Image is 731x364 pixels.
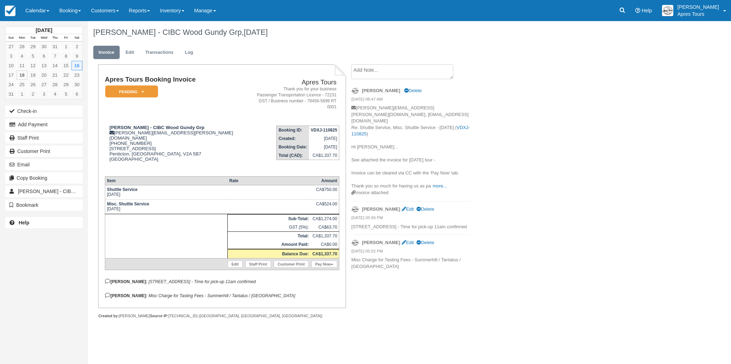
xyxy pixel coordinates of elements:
[416,240,434,245] a: Delete
[61,42,71,51] a: 1
[19,220,29,225] b: Help
[433,183,447,189] a: more...
[17,42,27,51] a: 28
[71,34,82,42] th: Sat
[6,70,17,80] a: 17
[61,80,71,89] a: 29
[36,27,52,33] strong: [DATE]
[362,88,400,93] strong: [PERSON_NAME]
[38,80,49,89] a: 27
[6,80,17,89] a: 24
[227,231,310,240] th: Total:
[107,202,149,206] strong: Misc. Shuttle Service
[50,42,61,51] a: 31
[404,88,422,93] a: Delete
[416,206,434,212] a: Delete
[38,42,49,51] a: 30
[27,61,38,70] a: 12
[17,80,27,89] a: 25
[227,240,310,249] th: Amount Paid:
[5,146,83,157] a: Customer Print
[227,249,310,258] th: Balance Due:
[402,206,414,212] a: Edit
[309,143,339,151] td: [DATE]
[227,223,310,232] td: GST (5%):
[71,51,82,61] a: 9
[98,314,119,318] strong: Created by:
[179,46,198,59] a: Log
[6,42,17,51] a: 27
[6,51,17,61] a: 3
[309,151,339,160] td: CA$1,337.70
[362,240,400,245] strong: [PERSON_NAME]
[50,61,61,70] a: 14
[27,80,38,89] a: 26
[402,240,414,245] a: Edit
[6,61,17,70] a: 10
[93,28,631,37] h1: [PERSON_NAME] - CIBC Wood Gundy Grp,
[5,119,83,130] button: Add Payment
[17,70,27,80] a: 18
[5,132,83,143] a: Staff Print
[310,223,339,232] td: CA$63.70
[244,28,268,37] span: [DATE]
[309,134,339,143] td: [DATE]
[38,61,49,70] a: 13
[662,5,673,16] img: A1
[61,61,71,70] a: 15
[351,215,470,223] em: [DATE] 05:56 PM
[351,248,470,256] em: [DATE] 05:02 PM
[5,199,83,211] button: Bookmark
[50,80,61,89] a: 28
[105,199,227,214] td: [DATE]
[105,293,147,298] strong: [PERSON_NAME]:
[149,279,256,284] em: [STREET_ADDRESS] - Time for pick-up 11am confirmed
[310,240,339,249] td: CA$0.00
[140,46,179,59] a: Transactions
[149,293,295,298] em: Misc Charge for Tasting Fees - Summerhill / Tantalus / [GEOGRAPHIC_DATA]
[5,217,83,228] a: Help
[50,51,61,61] a: 7
[351,257,470,270] p: Misc Charge for Tasting Fees - Summerhill / Tantalus / [GEOGRAPHIC_DATA]
[5,159,83,170] button: Email
[254,86,336,110] address: Thank you for your business Passenger Transportation Licence - 72231 GST / Business number - 7845...
[362,206,400,212] strong: [PERSON_NAME]
[105,185,227,199] td: [DATE]
[5,186,83,197] a: [PERSON_NAME] - CIBC Wood Gundy Grp
[27,42,38,51] a: 29
[311,128,337,133] strong: VDXJ-110825
[5,6,15,16] img: checkfront-main-nav-mini-logo.png
[351,105,470,190] p: [PERSON_NAME][EMAIL_ADDRESS][PERSON_NAME][DOMAIN_NAME], [EMAIL_ADDRESS][DOMAIN_NAME] Re: Shuttle ...
[245,261,271,268] a: Staff Print
[17,51,27,61] a: 4
[678,11,719,18] p: Apres Tours
[109,125,204,130] strong: [PERSON_NAME] - CIBC Wood Gundy Grp
[310,176,339,185] th: Amount
[310,214,339,223] td: CA$1,274.00
[27,51,38,61] a: 5
[71,80,82,89] a: 30
[277,143,309,151] th: Booking Date:
[38,34,49,42] th: Wed
[61,51,71,61] a: 8
[277,151,309,160] th: Total (CAD):
[105,85,158,98] em: Pending
[71,70,82,80] a: 23
[310,231,339,240] td: CA$1,337.70
[61,89,71,99] a: 5
[311,261,337,268] a: Pay Now
[351,224,470,230] p: [STREET_ADDRESS] - Time for pick-up 11am confirmed
[105,279,147,284] strong: [PERSON_NAME]:
[312,202,337,212] div: CA$524.00
[50,89,61,99] a: 4
[105,125,251,171] div: [PERSON_NAME][EMAIL_ADDRESS][PERSON_NAME][DOMAIN_NAME] [PHONE_NUMBER] [STREET_ADDRESS] Penticton,...
[27,34,38,42] th: Tue
[150,314,169,318] strong: Source IP:
[18,189,114,194] span: [PERSON_NAME] - CIBC Wood Gundy Grp
[274,261,309,268] a: Customer Print
[61,34,71,42] th: Fri
[17,89,27,99] a: 1
[27,70,38,80] a: 19
[678,4,719,11] p: [PERSON_NAME]
[105,76,251,83] h1: Apres Tours Booking Invoice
